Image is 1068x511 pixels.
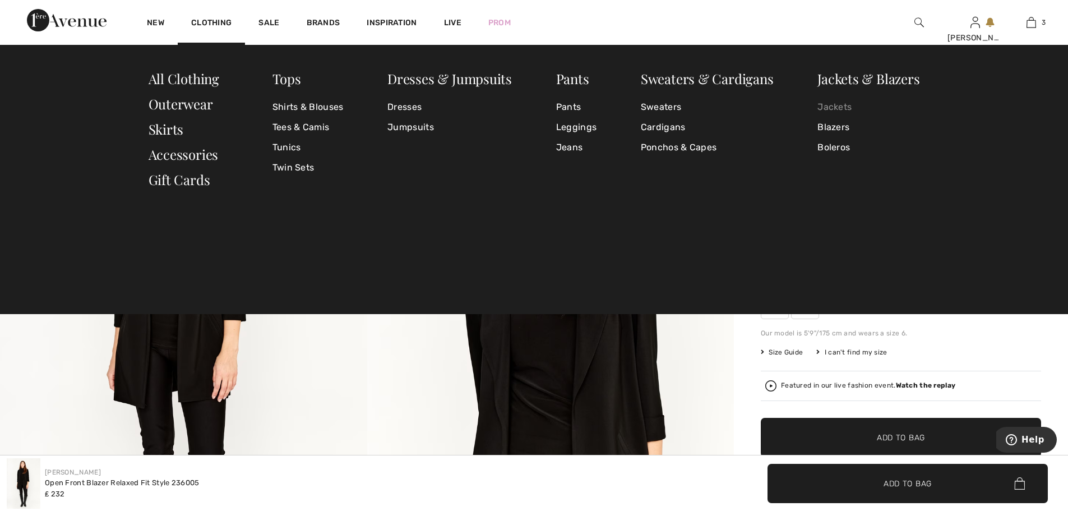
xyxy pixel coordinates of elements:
a: Twin Sets [272,158,344,178]
a: Leggings [556,117,597,137]
img: Bag.svg [1014,477,1025,490]
a: Boleros [817,137,919,158]
a: Tunics [272,137,344,158]
a: Dresses [387,97,512,117]
span: Add to Bag [884,477,932,489]
a: Prom [488,17,511,29]
a: Live [444,17,461,29]
a: Gift Cards [149,171,210,188]
a: Shirts & Blouses [272,97,344,117]
a: Blazers [817,117,919,137]
div: Featured in our live fashion event. [781,382,955,389]
a: Brands [307,18,340,30]
span: Add to Bag [877,432,925,444]
a: [PERSON_NAME] [45,468,101,476]
img: My Bag [1027,16,1036,29]
a: Ponchos & Capes [641,137,774,158]
button: Add to Bag [761,418,1041,457]
a: Accessories [149,145,219,163]
a: Dresses & Jumpsuits [387,70,512,88]
a: Cardigans [641,117,774,137]
a: Pants [556,70,589,88]
a: Sign In [970,17,980,27]
a: Outerwear [149,95,213,113]
a: Jumpsuits [387,117,512,137]
a: Tops [272,70,301,88]
img: search the website [914,16,924,29]
div: Our model is 5'9"/175 cm and wears a size 6. [761,328,1041,338]
span: 3 [1042,17,1046,27]
a: Jackets [817,97,919,117]
img: Watch the replay [765,380,776,392]
a: New [147,18,164,30]
strong: Watch the replay [896,381,956,389]
a: 3 [1004,16,1058,29]
a: Sale [258,18,279,30]
a: All Clothing [149,70,219,88]
iframe: Opens a widget where you can find more information [996,427,1057,455]
div: [PERSON_NAME] [947,32,1002,44]
a: Jackets & Blazers [817,70,919,88]
button: Add to Bag [768,464,1048,503]
span: Inspiration [367,18,417,30]
a: Tees & Camis [272,117,344,137]
a: Sweaters [641,97,774,117]
a: Pants [556,97,597,117]
img: Open Front Blazer Relaxed Fit Style 236005 [7,458,40,509]
span: ₤ 232 [45,490,65,498]
img: My Info [970,16,980,29]
img: 1ère Avenue [27,9,107,31]
span: Size Guide [761,347,803,357]
a: Skirts [149,120,184,138]
a: Jeans [556,137,597,158]
div: Open Front Blazer Relaxed Fit Style 236005 [45,477,200,489]
a: Sweaters & Cardigans [641,70,774,88]
a: Clothing [191,18,232,30]
div: I can't find my size [816,347,887,357]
